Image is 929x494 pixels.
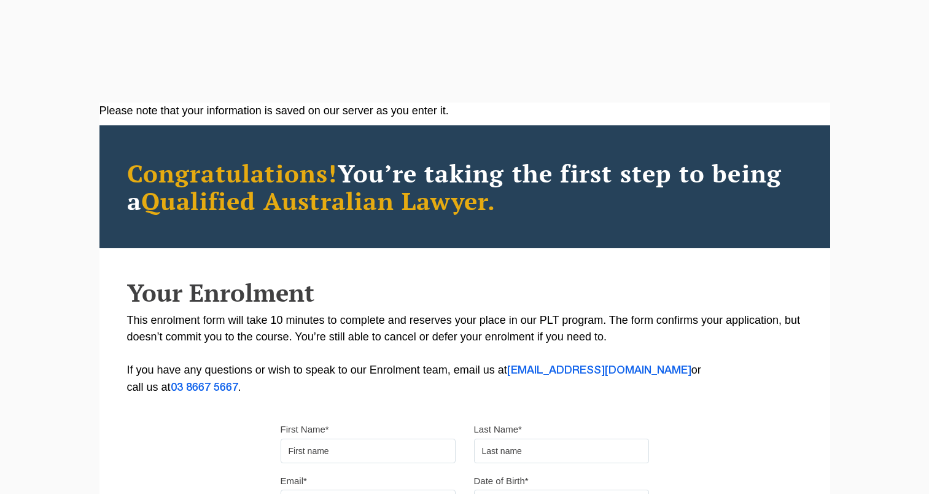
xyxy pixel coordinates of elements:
span: Congratulations! [127,157,338,189]
input: Last name [474,439,649,463]
label: First Name* [281,423,329,436]
h2: Your Enrolment [127,279,803,306]
span: Qualified Australian Lawyer. [141,184,496,217]
a: [EMAIL_ADDRESS][DOMAIN_NAME] [507,366,691,375]
label: Last Name* [474,423,522,436]
a: 03 8667 5667 [171,383,238,393]
label: Date of Birth* [474,475,529,487]
p: This enrolment form will take 10 minutes to complete and reserves your place in our PLT program. ... [127,312,803,396]
label: Email* [281,475,307,487]
div: Please note that your information is saved on our server as you enter it. [99,103,830,119]
h2: You’re taking the first step to being a [127,159,803,214]
input: First name [281,439,456,463]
